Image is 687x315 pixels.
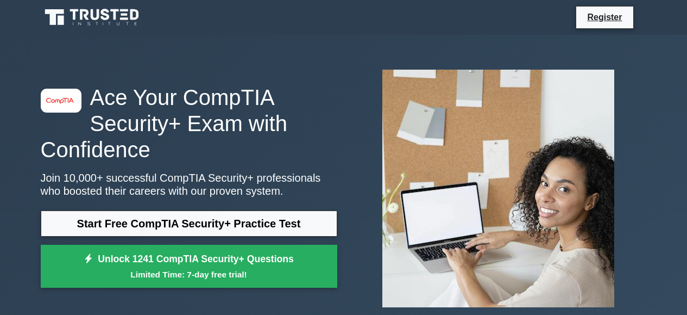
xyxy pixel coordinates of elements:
[41,171,337,197] p: Join 10,000+ successful CompTIA Security+ professionals who boosted their careers with our proven...
[581,10,628,24] a: Register
[41,211,337,237] a: Start Free CompTIA Security+ Practice Test
[41,245,337,288] a: Unlock 1241 CompTIA Security+ QuestionsLimited Time: 7-day free trial!
[41,84,337,163] h1: Ace Your CompTIA Security+ Exam with Confidence
[54,268,324,281] small: Limited Time: 7-day free trial!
